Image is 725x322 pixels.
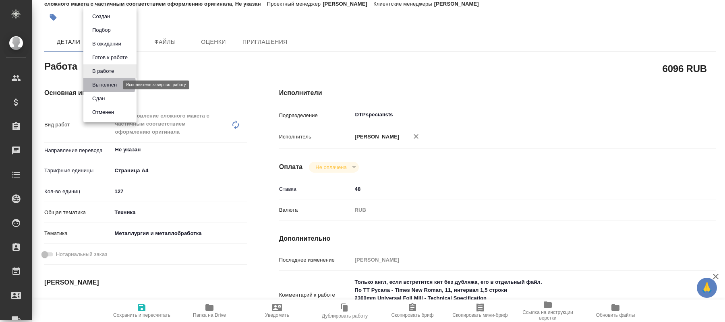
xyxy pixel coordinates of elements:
button: Отменен [90,108,116,117]
button: Готов к работе [90,53,130,62]
button: Сдан [90,94,107,103]
button: Выполнен [90,80,119,89]
button: В ожидании [90,39,124,48]
button: Подбор [90,26,113,35]
button: В работе [90,67,116,76]
button: Создан [90,12,112,21]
